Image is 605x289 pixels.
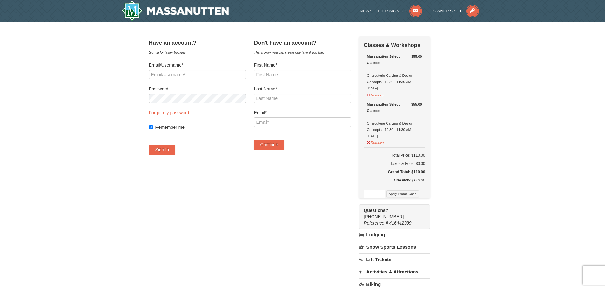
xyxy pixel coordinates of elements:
[149,110,189,115] a: Forgot my password
[367,90,384,98] button: Remove
[254,70,351,79] input: First Name
[359,241,430,253] a: Snow Sports Lessons
[433,9,479,13] a: Owner's Site
[360,9,422,13] a: Newsletter Sign Up
[254,86,351,92] label: Last Name*
[155,124,246,130] label: Remember me.
[254,94,351,103] input: Last Name
[149,70,246,79] input: Email/Username*
[364,207,418,219] span: [PHONE_NUMBER]
[394,178,411,182] strong: Due Now:
[254,109,351,116] label: Email*
[386,190,419,197] button: Apply Promo Code
[360,9,406,13] span: Newsletter Sign Up
[367,138,384,146] button: Remove
[411,53,422,60] strong: $55.00
[122,1,229,21] img: Massanutten Resort Logo
[149,40,246,46] h4: Have an account?
[364,152,425,159] h6: Total Price: $110.00
[364,177,425,190] div: $110.00
[364,220,388,226] span: Reference #
[254,40,351,46] h4: Don't have an account?
[359,229,430,240] a: Lodging
[364,169,425,175] h5: Grand Total: $110.00
[359,253,430,265] a: Lift Tickets
[359,266,430,278] a: Activities & Attractions
[149,62,246,68] label: Email/Username*
[122,1,229,21] a: Massanutten Resort
[433,9,463,13] span: Owner's Site
[367,53,422,66] div: Massanutten Select Classes
[254,62,351,68] label: First Name*
[149,49,246,56] div: Sign in for faster booking.
[254,117,351,127] input: Email*
[389,220,412,226] span: 416442389
[364,161,425,167] div: Taxes & Fees: $0.00
[254,140,284,150] button: Continue
[364,42,420,48] strong: Classes & Workshops
[364,208,388,213] strong: Questions?
[411,101,422,108] strong: $55.00
[367,53,422,91] div: Charcuterie Carving & Design Concepts | 10:30 - 11:30 AM [DATE]
[149,145,176,155] button: Sign In
[367,101,422,114] div: Massanutten Select Classes
[254,49,351,56] div: That's okay, you can create one later if you like.
[367,101,422,139] div: Charcuterie Carving & Design Concepts | 10:30 - 11:30 AM [DATE]
[149,86,246,92] label: Password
